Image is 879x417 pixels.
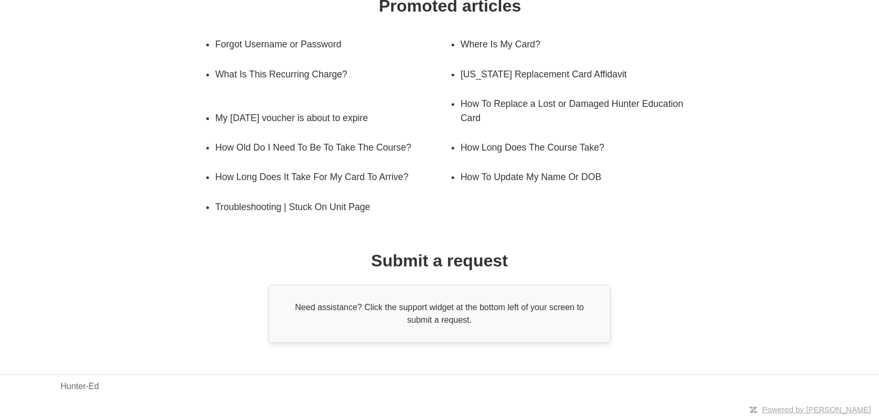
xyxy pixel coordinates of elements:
a: How Long Does It Take For My Card To Arrive? [215,162,450,192]
a: Where Is My Card? [461,29,680,59]
a: [US_STATE] Replacement Card Affidavit [461,59,680,89]
a: How Long Does The Course Take? [461,133,680,162]
a: Powered by [PERSON_NAME] [762,405,871,414]
div: Need assistance? Click the support widget at the bottom left of your screen to submit a request. [268,285,611,343]
a: What Is This Recurring Charge? [215,59,450,89]
a: How To Update My Name Or DOB [461,162,680,192]
a: How To Replace a Lost or Damaged Hunter Education Card [461,89,695,133]
a: Forgot Username or Password [215,29,434,59]
a: Troubleshooting | Stuck On Unit Page [215,192,434,222]
a: My [DATE] voucher is about to expire [215,103,434,133]
a: Hunter-Ed [61,380,99,393]
h1: Submit a request [371,248,508,273]
a: How Old Do I Need To Be To Take The Course? [215,133,434,162]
